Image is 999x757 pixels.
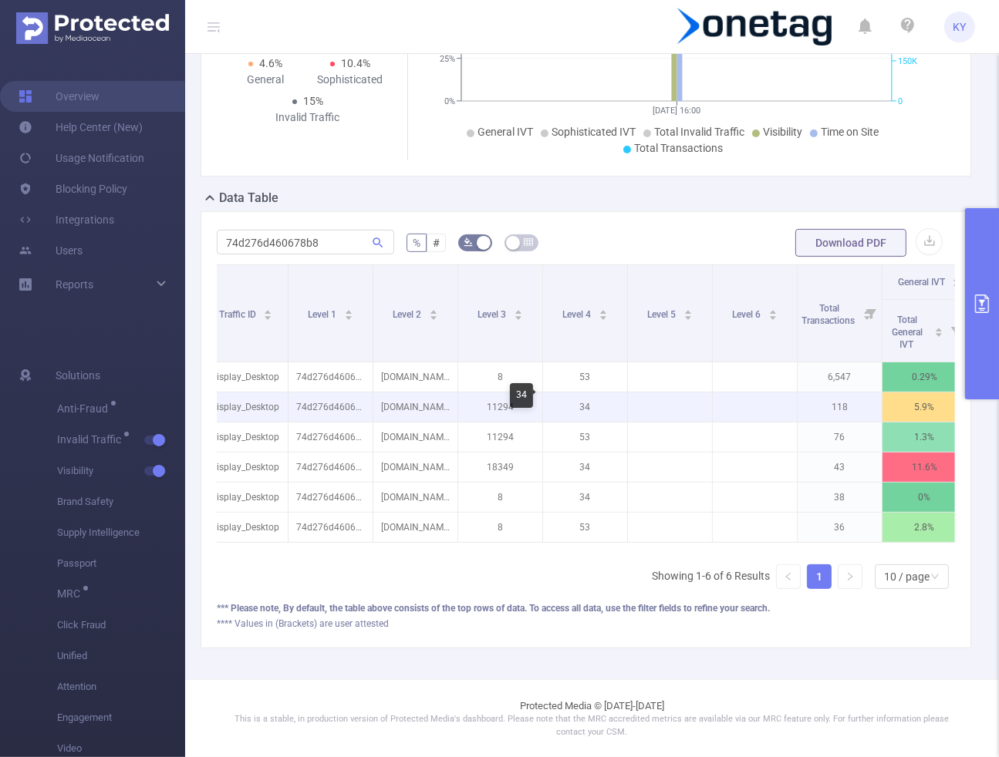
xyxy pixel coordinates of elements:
[393,309,424,320] span: Level 2
[56,278,93,291] span: Reports
[683,308,692,312] i: icon: caret-up
[289,392,373,422] p: 74d276d460678b8
[798,513,882,542] p: 36
[57,486,185,517] span: Brand Safety
[19,235,83,266] a: Users
[204,513,288,542] p: display_Desktop
[935,325,943,330] i: icon: caret-up
[341,57,370,69] span: 10.4%
[57,517,185,548] span: Supply Intelligence
[883,392,967,422] p: 5.9%
[808,565,831,588] a: 1
[56,269,93,300] a: Reports
[798,392,882,422] p: 118
[543,362,627,392] p: 53
[784,572,793,581] i: icon: left
[514,308,523,317] div: Sort
[219,309,258,320] span: Traffic ID
[344,308,353,317] div: Sort
[524,237,533,247] i: icon: table
[19,143,144,173] a: Usage Notification
[264,314,272,318] i: icon: caret-down
[514,308,522,312] i: icon: caret-up
[57,641,185,671] span: Unified
[458,483,542,512] p: 8
[883,453,967,482] p: 11.6%
[599,314,607,318] i: icon: caret-down
[883,422,967,452] p: 1.3%
[860,265,882,362] i: Filter menu
[845,572,855,581] i: icon: right
[458,453,542,482] p: 18349
[204,362,288,392] p: display_Desktop
[543,483,627,512] p: 34
[798,362,882,392] p: 6,547
[56,360,100,391] span: Solutions
[883,362,967,392] p: 0.29%
[433,237,440,249] span: #
[883,513,967,542] p: 2.8%
[653,106,701,116] tspan: [DATE] 16:00
[478,309,508,320] span: Level 3
[683,314,692,318] i: icon: caret-down
[204,453,288,482] p: display_Desktop
[440,54,455,64] tspan: 25%
[883,483,967,512] p: 0%
[57,588,86,599] span: MRC
[821,126,879,138] span: Time on Site
[219,189,278,207] h2: Data Table
[798,422,882,452] p: 76
[289,422,373,452] p: 74d276d460678b8
[647,309,678,320] span: Level 5
[763,126,802,138] span: Visibility
[768,308,777,312] i: icon: caret-up
[935,331,943,335] i: icon: caret-down
[373,453,457,482] p: [DOMAIN_NAME]
[838,564,862,589] li: Next Page
[798,453,882,482] p: 43
[16,12,169,44] img: Protected Media
[263,308,272,317] div: Sort
[373,392,457,422] p: [DOMAIN_NAME]
[344,308,353,312] i: icon: caret-up
[464,237,473,247] i: icon: bg-colors
[289,362,373,392] p: 74d276d460678b8
[223,72,308,88] div: General
[654,126,744,138] span: Total Invalid Traffic
[776,564,801,589] li: Previous Page
[344,314,353,318] i: icon: caret-down
[19,204,114,235] a: Integrations
[953,12,967,42] span: KY
[634,142,723,154] span: Total Transactions
[802,303,857,326] span: Total Transactions
[57,434,127,445] span: Invalid Traffic
[303,95,323,107] span: 15%
[204,392,288,422] p: display_Desktop
[19,81,100,112] a: Overview
[884,565,930,588] div: 10 / page
[204,483,288,512] p: display_Desktop
[413,237,420,249] span: %
[373,362,457,392] p: [DOMAIN_NAME]
[732,309,763,320] span: Level 6
[373,513,457,542] p: [DOMAIN_NAME]
[898,277,945,288] span: General IVT
[652,564,770,589] li: Showing 1-6 of 6 Results
[599,308,607,312] i: icon: caret-up
[543,453,627,482] p: 34
[930,572,940,583] i: icon: down
[373,422,457,452] p: [DOMAIN_NAME]
[768,308,778,317] div: Sort
[19,112,143,143] a: Help Center (New)
[217,230,394,254] input: Search...
[57,671,185,702] span: Attention
[444,96,455,106] tspan: 0%
[57,548,185,579] span: Passport
[768,314,777,318] i: icon: caret-down
[289,483,373,512] p: 74d276d460678b8
[19,173,127,204] a: Blocking Policy
[599,308,608,317] div: Sort
[429,308,438,317] div: Sort
[795,229,906,257] button: Download PDF
[429,308,437,312] i: icon: caret-up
